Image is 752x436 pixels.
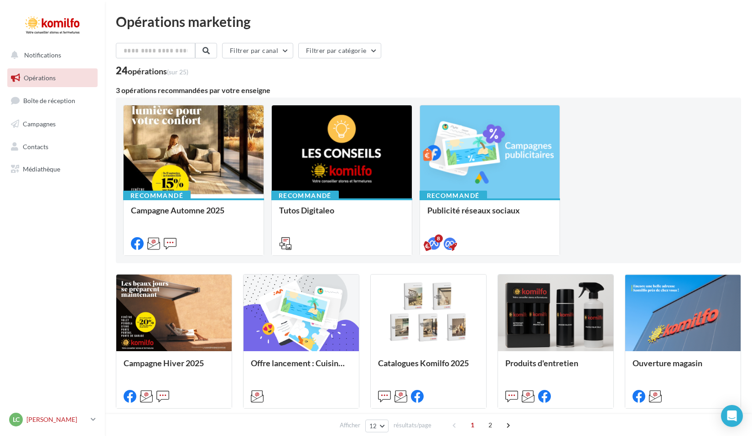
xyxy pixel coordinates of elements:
[5,137,99,156] a: Contacts
[340,421,360,430] span: Afficher
[5,68,99,88] a: Opérations
[23,97,75,104] span: Boîte de réception
[124,358,224,377] div: Campagne Hiver 2025
[369,422,377,430] span: 12
[378,358,479,377] div: Catalogues Komilfo 2025
[7,411,98,428] a: Lc [PERSON_NAME]
[633,358,733,377] div: Ouverture magasin
[128,67,188,75] div: opérations
[721,405,743,427] div: Open Intercom Messenger
[116,87,741,94] div: 3 opérations recommandées par votre enseigne
[505,358,606,377] div: Produits d'entretien
[13,415,20,424] span: Lc
[5,91,99,110] a: Boîte de réception
[365,420,389,432] button: 12
[5,46,96,65] button: Notifications
[465,418,480,432] span: 1
[394,421,431,430] span: résultats/page
[167,68,188,76] span: (sur 25)
[116,15,741,28] div: Opérations marketing
[427,206,553,224] div: Publicité réseaux sociaux
[23,165,60,173] span: Médiathèque
[271,191,339,201] div: Recommandé
[24,51,61,59] span: Notifications
[23,120,56,128] span: Campagnes
[116,66,188,76] div: 24
[222,43,293,58] button: Filtrer par canal
[24,74,56,82] span: Opérations
[420,191,487,201] div: Recommandé
[5,160,99,179] a: Médiathèque
[483,418,498,432] span: 2
[298,43,381,58] button: Filtrer par catégorie
[435,234,443,243] div: 8
[251,358,352,377] div: Offre lancement : Cuisine extérieur
[23,142,48,150] span: Contacts
[131,206,256,224] div: Campagne Automne 2025
[26,415,87,424] p: [PERSON_NAME]
[279,206,405,224] div: Tutos Digitaleo
[123,191,191,201] div: Recommandé
[5,114,99,134] a: Campagnes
